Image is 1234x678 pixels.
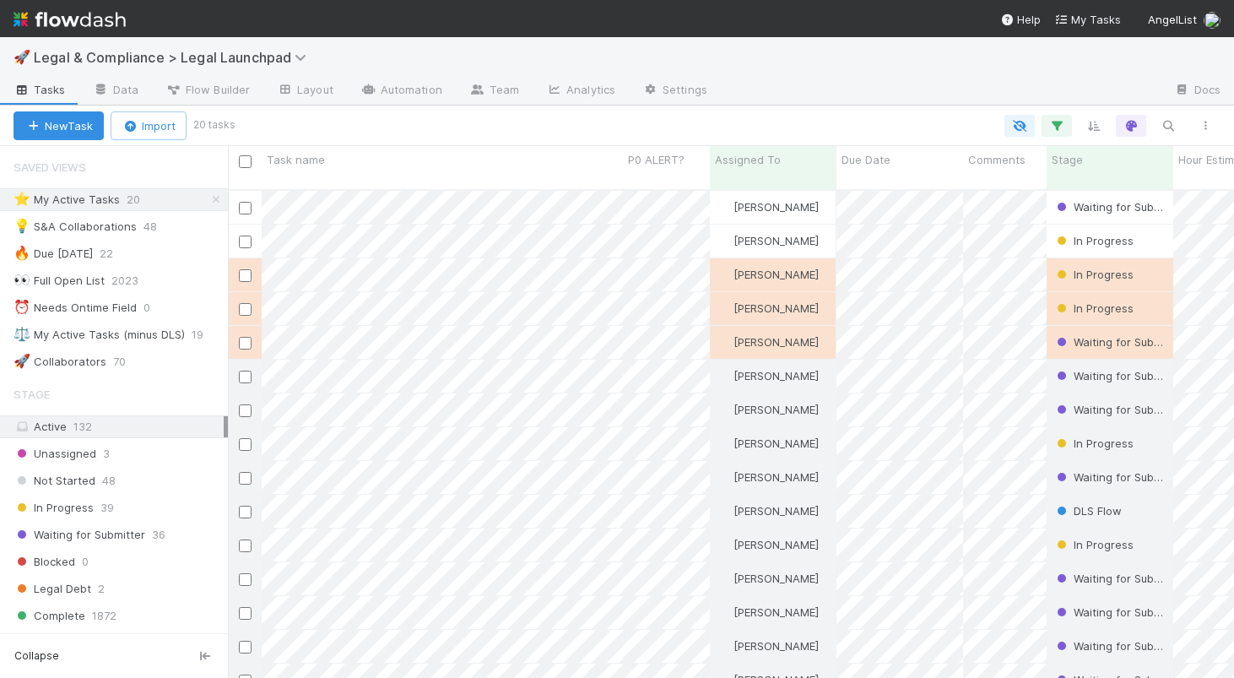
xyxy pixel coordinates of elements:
span: [PERSON_NAME] [733,200,819,214]
span: In Progress [1053,437,1134,450]
span: [PERSON_NAME] [733,369,819,382]
a: Flow Builder [152,78,263,105]
span: [PERSON_NAME] [733,403,819,416]
div: [PERSON_NAME] [717,334,819,350]
div: [PERSON_NAME] [717,367,819,384]
span: ⭐ [14,192,30,206]
span: Published to Knowledge Base [14,632,191,654]
div: [PERSON_NAME] [717,198,819,215]
div: [PERSON_NAME] [717,401,819,418]
div: [PERSON_NAME] [717,266,819,283]
span: 20 [127,189,157,210]
span: In Progress [1053,538,1134,551]
button: NewTask [14,111,104,140]
span: 2 [98,578,105,599]
span: Legal & Compliance > Legal Launchpad [34,49,315,66]
span: 🚀 [14,354,30,368]
input: Toggle Row Selected [239,303,252,316]
span: Waiting for Submitter [1053,470,1185,484]
div: In Progress [1053,266,1134,283]
span: [PERSON_NAME] [733,335,819,349]
div: Waiting for Submitter [1053,367,1165,384]
span: [PERSON_NAME] [733,605,819,619]
input: Toggle Row Selected [239,506,252,518]
a: Data [79,78,152,105]
span: P0 ALERT? [628,151,685,168]
img: avatar_b5be9b1b-4537-4870-b8e7-50cc2287641b.png [717,470,731,484]
div: Waiting for Submitter [1053,604,1165,621]
div: S&A Collaborations [14,216,137,237]
span: 39 [100,497,114,518]
span: [PERSON_NAME] [733,301,819,315]
div: Waiting for Submitter [1053,401,1165,418]
span: 3 [103,443,110,464]
div: DLS Flow [1053,502,1122,519]
input: Toggle Row Selected [239,202,252,214]
div: Waiting for Submitter [1053,469,1165,485]
img: logo-inverted-e16ddd16eac7371096b0.svg [14,5,126,34]
span: Waiting for Submitter [1053,572,1185,585]
span: Stage [1052,151,1083,168]
div: [PERSON_NAME] [717,469,819,485]
div: Active [14,416,224,437]
input: Toggle Row Selected [239,540,252,552]
span: Stage [14,377,50,411]
span: Waiting for Submitter [1053,403,1185,416]
img: avatar_b5be9b1b-4537-4870-b8e7-50cc2287641b.png [717,538,731,551]
span: [PERSON_NAME] [733,538,819,551]
div: [PERSON_NAME] [717,570,819,587]
span: [PERSON_NAME] [733,470,819,484]
span: [PERSON_NAME] [733,572,819,585]
span: 41 [198,632,209,654]
span: Due Date [842,151,890,168]
div: [PERSON_NAME] [717,300,819,317]
div: [PERSON_NAME] [717,435,819,452]
span: Task name [267,151,325,168]
img: avatar_b5be9b1b-4537-4870-b8e7-50cc2287641b.png [717,504,731,518]
span: Blocked [14,551,75,572]
img: avatar_b5be9b1b-4537-4870-b8e7-50cc2287641b.png [717,301,731,315]
span: 48 [143,216,174,237]
span: Legal Debt [14,578,91,599]
span: 22 [100,243,130,264]
div: Waiting for Submitter [1053,334,1165,350]
span: Waiting for Submitter [14,524,145,545]
span: 19 [192,324,220,345]
a: Automation [347,78,456,105]
img: avatar_b5be9b1b-4537-4870-b8e7-50cc2287641b.png [717,200,731,214]
img: avatar_b5be9b1b-4537-4870-b8e7-50cc2287641b.png [717,369,731,382]
span: Complete [14,605,85,626]
div: [PERSON_NAME] [717,232,819,249]
input: Toggle Row Selected [239,371,252,383]
img: avatar_b5be9b1b-4537-4870-b8e7-50cc2287641b.png [717,639,731,653]
span: Flow Builder [165,81,250,98]
span: Not Started [14,470,95,491]
input: Toggle Row Selected [239,641,252,654]
input: Toggle Row Selected [239,269,252,282]
div: Help [1000,11,1041,28]
a: My Tasks [1054,11,1121,28]
div: My Active Tasks [14,189,120,210]
span: Comments [968,151,1026,168]
img: avatar_b5be9b1b-4537-4870-b8e7-50cc2287641b.png [717,572,731,585]
div: [PERSON_NAME] [717,604,819,621]
a: Settings [629,78,721,105]
span: 👀 [14,273,30,287]
span: [PERSON_NAME] [733,268,819,281]
span: [PERSON_NAME] [733,639,819,653]
span: 70 [113,351,143,372]
div: Due [DATE] [14,243,93,264]
span: [PERSON_NAME] [733,234,819,247]
span: Waiting for Submitter [1053,369,1185,382]
span: Waiting for Submitter [1053,639,1185,653]
span: Assigned To [715,151,781,168]
div: Waiting for Submitter [1053,570,1165,587]
div: My Active Tasks (minus DLS) [14,324,185,345]
span: 💡 [14,219,30,233]
span: DLS Flow [1053,504,1122,518]
a: Analytics [533,78,629,105]
span: Collapse [14,648,59,664]
a: Team [456,78,533,105]
span: 132 [73,420,92,433]
img: avatar_b5be9b1b-4537-4870-b8e7-50cc2287641b.png [717,268,731,281]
